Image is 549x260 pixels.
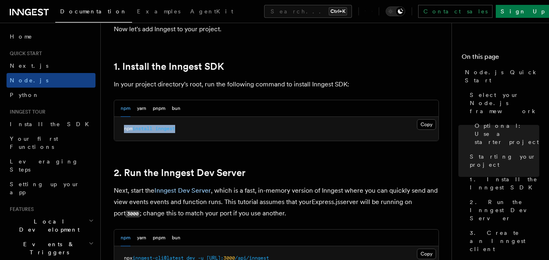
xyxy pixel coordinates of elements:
[7,177,95,200] a: Setting up your app
[55,2,132,23] a: Documentation
[137,100,146,117] button: yarn
[10,158,78,173] span: Leveraging Steps
[462,52,539,65] h4: On this page
[172,230,180,246] button: bun
[7,206,34,213] span: Features
[114,79,439,90] p: In your project directory's root, run the following command to install Inngest SDK:
[7,117,95,131] a: Install the SDK
[470,229,539,253] span: 3. Create an Inngest client
[114,185,439,219] p: Next, start the , which is a fast, in-memory version of Inngest where you can quickly send and vi...
[7,214,95,237] button: Local Development
[7,237,95,260] button: Events & Triggers
[470,153,539,169] span: Starting your project
[7,58,95,73] a: Next.js
[417,249,436,259] button: Copy
[7,50,42,57] span: Quick start
[7,217,89,234] span: Local Development
[172,100,180,117] button: bun
[185,2,238,22] a: AgentKit
[155,126,175,131] span: inngest
[467,195,539,226] a: 2. Run the Inngest Dev Server
[60,8,127,15] span: Documentation
[10,77,48,84] span: Node.js
[154,187,211,194] a: Inngest Dev Server
[190,8,233,15] span: AgentKit
[10,181,80,196] span: Setting up your app
[467,226,539,256] a: 3. Create an Inngest client
[7,109,46,115] span: Inngest tour
[467,172,539,195] a: 1. Install the Inngest SDK
[114,61,224,72] a: 1. Install the Inngest SDK
[10,121,94,127] span: Install the SDK
[132,2,185,22] a: Examples
[7,131,95,154] a: Your first Functions
[114,24,439,35] p: Now let's add Inngest to your project.
[10,62,48,69] span: Next.js
[7,29,95,44] a: Home
[114,167,245,178] a: 2. Run the Inngest Dev Server
[470,198,539,222] span: 2. Run the Inngest Dev Server
[465,68,539,84] span: Node.js Quick Start
[467,88,539,118] a: Select your Node.js framework
[418,5,493,18] a: Contact sales
[471,118,539,149] a: Optional: Use a starter project
[329,7,347,15] kbd: Ctrl+K
[475,122,539,146] span: Optional: Use a starter project
[7,73,95,88] a: Node.js
[7,240,89,256] span: Events & Triggers
[264,5,352,18] button: Search...Ctrl+K
[153,230,165,246] button: pnpm
[121,100,130,117] button: npm
[467,149,539,172] a: Starting your project
[10,92,39,98] span: Python
[121,230,130,246] button: npm
[462,65,539,88] a: Node.js Quick Start
[124,126,132,131] span: npm
[126,211,140,217] code: 3000
[470,175,539,191] span: 1. Install the Inngest SDK
[153,100,165,117] button: pnpm
[7,88,95,102] a: Python
[137,230,146,246] button: yarn
[10,32,33,41] span: Home
[386,6,405,16] button: Toggle dark mode
[417,119,436,130] button: Copy
[10,135,58,150] span: Your first Functions
[137,8,180,15] span: Examples
[7,154,95,177] a: Leveraging Steps
[132,126,152,131] span: install
[470,91,539,115] span: Select your Node.js framework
